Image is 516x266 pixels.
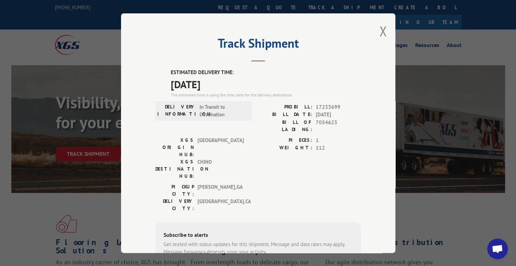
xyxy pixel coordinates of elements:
label: PICKUP CITY: [155,183,194,197]
span: [DATE] [316,111,361,119]
label: XGS DESTINATION HUB: [155,158,194,180]
label: DELIVERY CITY: [155,197,194,212]
label: PROBILL: [258,103,312,111]
div: Open chat [487,239,508,259]
div: The estimated time is using the time zone for the delivery destination. [171,92,361,98]
label: DELIVERY INFORMATION: [157,103,196,118]
span: 17233699 [316,103,361,111]
div: Subscribe to alerts [164,230,353,240]
label: XGS ORIGIN HUB: [155,136,194,158]
label: WEIGHT: [258,144,312,152]
span: [GEOGRAPHIC_DATA] [197,136,244,158]
span: CHINO [197,158,244,180]
span: 112 [316,144,361,152]
span: [DATE] [171,76,361,92]
span: 7054623 [316,118,361,133]
span: 1 [316,136,361,144]
span: [PERSON_NAME] , GA [197,183,244,197]
button: Close modal [379,22,387,40]
div: Get texted with status updates for this shipment. Message and data rates may apply. Message frequ... [164,240,353,256]
h2: Track Shipment [155,38,361,51]
label: BILL DATE: [258,111,312,119]
span: In Transit to Destination [200,103,246,118]
label: BILL OF LADING: [258,118,312,133]
label: PIECES: [258,136,312,144]
label: ESTIMATED DELIVERY TIME: [171,69,361,77]
span: [GEOGRAPHIC_DATA] , CA [197,197,244,212]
